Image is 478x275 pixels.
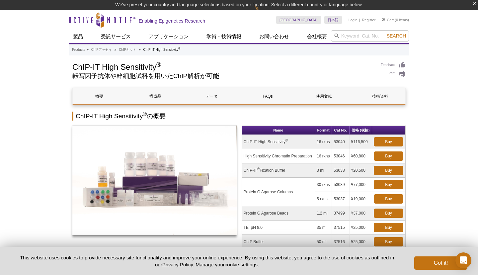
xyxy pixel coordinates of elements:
td: ¥20,500 [350,163,372,178]
a: Print [381,70,406,78]
img: ChIP-IT High Sensitivity Kit [72,126,237,235]
th: 価格 (税抜) [350,126,372,135]
td: 53038 [332,163,349,178]
th: Format [315,126,332,135]
td: ChIP Buffer [242,235,315,249]
h2: 転写因子抗体や幹細胞試料を用いたChIP解析が可能 [72,73,374,79]
p: This website uses cookies to provide necessary site functionality and improve your online experie... [11,254,403,268]
td: High Sensitivity Chromatin Preparation [242,149,315,163]
td: 16 rxns [315,135,332,149]
li: ChIP-IT High Sensitivity [143,48,181,51]
li: » [139,48,141,51]
a: Login [349,18,358,22]
td: TE, pH 8.0 [242,221,315,235]
a: Register [362,18,375,22]
img: Change Here [255,5,273,21]
a: 概要 [73,88,125,104]
td: 50 ml [315,235,332,249]
td: ¥25,000 [350,235,372,249]
td: 1.2 ml [315,206,332,221]
td: 35 ml [315,221,332,235]
a: 製品 [69,30,87,43]
button: Got it! [414,256,467,270]
a: Products [72,47,85,53]
a: Buy [374,137,403,146]
td: ¥77,000 [350,178,372,192]
td: 53039 [332,178,349,192]
td: ¥60,800 [350,149,372,163]
td: 53037 [332,192,349,206]
a: 日本語 [324,16,342,24]
td: 53040 [332,135,349,149]
a: Buy [374,180,403,189]
td: ¥37,000 [350,206,372,221]
a: FAQs [241,88,294,104]
a: 構成品 [129,88,182,104]
a: データ [185,88,238,104]
td: 5 rxns [315,192,332,206]
td: ChIP-IT Fixation Buffer [242,163,315,178]
input: Keyword, Cat. No. [331,30,409,42]
h2: ChIP-IT High Sensitivity の概要 [72,112,406,121]
td: 16 rxns [315,149,332,163]
sup: ® [257,167,260,171]
th: Name [242,126,315,135]
td: Protein G Agarose Columns [242,178,315,206]
a: Feedback [381,61,406,69]
td: 37516 [332,235,349,249]
sup: ® [143,111,147,117]
a: 受託サービス [97,30,135,43]
a: アプリケーション [145,30,193,43]
li: | [359,16,360,24]
sup: ® [156,61,161,68]
a: Buy [374,166,403,175]
td: 3 ml [315,163,332,178]
a: 学術・技術情報 [202,30,245,43]
a: Buy [374,194,403,204]
td: Protein G Agarose Beads [242,206,315,221]
td: 30 rxns [315,178,332,192]
li: » [115,48,117,51]
a: Buy [374,223,403,232]
a: Buy [374,209,403,218]
h2: Enabling Epigenetics Research [139,18,205,24]
td: ¥19,000 [350,192,372,206]
sup: ® [178,47,180,50]
a: Cart [382,18,394,22]
div: Open Intercom Messenger [455,252,471,268]
td: 37499 [332,206,349,221]
td: ¥116,500 [350,135,372,149]
a: 技術資料 [354,88,407,104]
a: 会社概要 [303,30,331,43]
sup: ® [285,138,288,142]
a: [GEOGRAPHIC_DATA] [276,16,321,24]
td: ChIP-IT High Sensitivity [242,135,315,149]
li: (0 items) [382,16,409,24]
button: cookie settings [225,262,258,267]
td: ¥25,000 [350,221,372,235]
a: 使用文献 [297,88,350,104]
td: 53046 [332,149,349,163]
a: Buy [374,151,403,161]
button: Search [385,33,408,39]
a: お問い合わせ [255,30,293,43]
a: Privacy Policy [162,262,193,267]
span: Search [387,33,406,39]
th: Cat No. [332,126,349,135]
img: Your Cart [382,18,385,21]
a: ChIPアッセイ [91,47,112,53]
li: » [87,48,89,51]
a: Buy [374,237,403,246]
h1: ChIP-IT High Sensitivity [72,61,374,71]
a: ChIPキット [119,47,136,53]
td: 37515 [332,221,349,235]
